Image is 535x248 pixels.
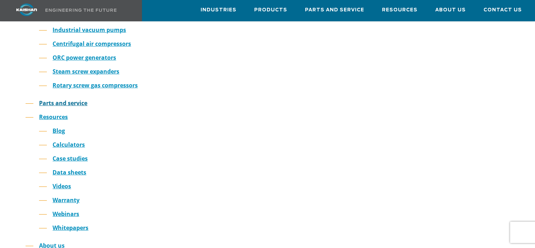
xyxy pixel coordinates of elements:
span: Parts and Service [305,6,364,14]
span: Products [254,6,287,14]
span: Resources [382,6,417,14]
a: Resources [39,113,68,121]
a: Centrifugal air compressors [53,40,131,48]
img: Engineering the future [45,9,116,12]
a: Products [254,0,287,20]
a: Whitepapers [53,224,88,232]
a: Parts and Service [305,0,364,20]
a: Resources [382,0,417,20]
a: Webinars [53,210,79,218]
a: Videos [53,182,71,190]
a: Case studies [53,155,88,162]
a: Steam screw expanders [53,68,119,75]
span: About Us [435,6,466,14]
a: Parts and service [39,99,87,107]
a: Industries [201,0,236,20]
span: Industries [201,6,236,14]
span: Contact Us [484,6,522,14]
a: Data sheets [53,168,86,176]
a: About Us [435,0,466,20]
a: Blog [53,127,65,135]
a: Warranty [53,196,80,204]
a: Rotary screw gas compressors [53,81,138,89]
a: Industrial vacuum pumps [53,26,126,34]
a: Calculators [53,141,85,149]
a: ORC power generators [53,54,116,61]
a: Contact Us [484,0,522,20]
